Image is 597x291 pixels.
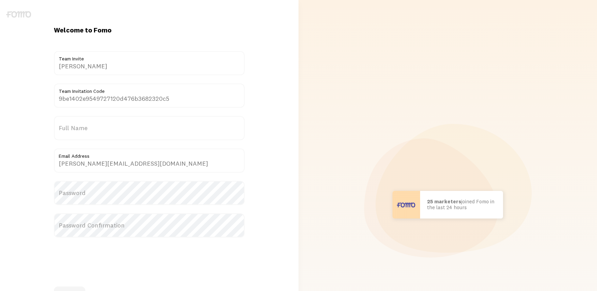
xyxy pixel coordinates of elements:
[392,191,420,219] img: User avatar
[427,199,496,210] p: joined Fomo in the last 24 hours
[54,84,245,95] label: Team Invitation Code
[54,246,159,273] iframe: reCAPTCHA
[54,51,245,63] label: Team Invite
[54,116,245,140] label: Full Name
[54,213,245,237] label: Password Confirmation
[54,26,245,35] h1: Welcome to Fomo
[54,148,245,160] label: Email Address
[54,181,245,205] label: Password
[6,11,31,18] img: fomo-logo-gray-b99e0e8ada9f9040e2984d0d95b3b12da0074ffd48d1e5cb62ac37fc77b0b268.svg
[427,198,461,205] b: 25 marketers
